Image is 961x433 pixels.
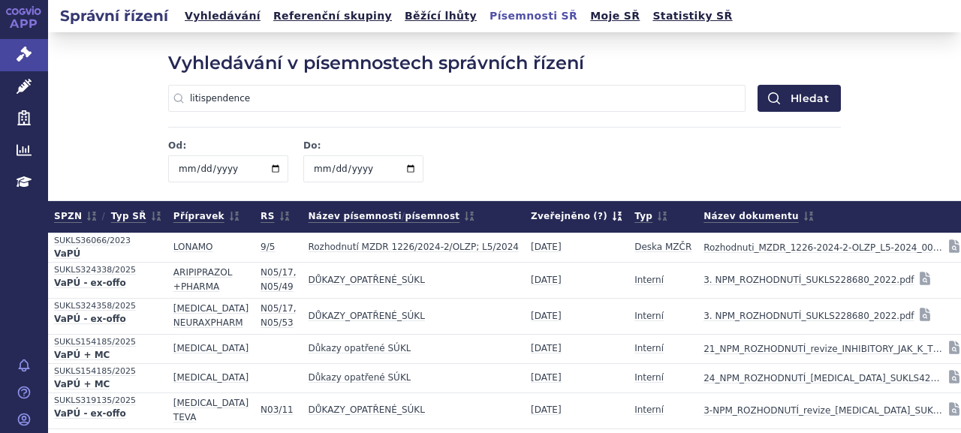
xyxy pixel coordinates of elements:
a: DŮKAZY_OPATŘENÉ_SÚKL [308,306,424,327]
a: Důkazy opatřené SÚKL [308,338,411,359]
span: ARIPIPRAZOL +PHARMA [173,267,233,293]
a: SUKLS154185/2025 [54,364,161,378]
span: LONAMO [173,242,213,252]
a: Zveřejněno(?) [531,207,622,226]
span: Interní [634,275,664,285]
a: [MEDICAL_DATA] [173,338,249,359]
a: Interní [634,306,664,327]
a: [MEDICAL_DATA] NEURAXPHARM [173,299,249,334]
h2: Správní řízení [48,5,180,26]
strong: Rozhodnutí MZDR 1226/2024-2/OLZP; L5/2024 [308,240,519,255]
a: [MEDICAL_DATA] TEVA [173,393,249,428]
input: např. §39b odst. 2 písm. b), rovnováhy mezi dvěma protipóly, nejbližší terapeuticky porovnatelný,... [168,85,746,112]
a: 24_NPM_ROZHODNUTÍ_[MEDICAL_DATA]_SUKLS4293_2023.pdf [703,368,944,389]
a: Vyhledávání [180,6,265,26]
a: Název písemnosti/písemnost [308,207,474,226]
span: 9/5 [261,242,275,252]
a: [DATE] [531,237,562,258]
strong: DŮKAZY_OPATŘENÉ_SÚKL [308,403,424,418]
strong: VaPÚ + MC [54,378,161,392]
button: Hledat [758,85,841,112]
a: VaPÚ [54,248,161,262]
span: Interní [634,343,664,353]
span: N05/17, N05/53 [261,303,296,329]
a: [DATE] [531,306,562,327]
h2: Vyhledávání v písemnostech správních řízení [168,50,841,76]
a: SPZN [54,207,97,226]
span: [DATE] [531,275,562,285]
span: Název písemnosti písemnost [308,207,474,226]
a: [DATE] [531,368,562,389]
a: [DATE] [531,400,562,421]
a: Důkazy opatřené SÚKL [308,368,411,389]
a: ARIPIPRAZOL +PHARMA [173,263,249,298]
a: Interní [634,368,664,389]
strong: Důkazy opatřené SÚKL [308,371,411,386]
a: N05/17, N05/53 [261,299,296,334]
a: Referenční skupiny [269,6,396,26]
span: / [97,210,110,223]
a: SUKLS324338/2025 [54,263,161,277]
a: Deska MZČR [634,237,691,258]
a: VaPÚ + MC [54,349,161,363]
a: DŮKAZY_OPATŘENÉ_SÚKL [308,270,424,291]
strong: DŮKAZY_OPATŘENÉ_SÚKL [308,309,424,324]
span: / [402,210,405,223]
a: 9/5 [261,237,275,258]
a: VaPÚ - ex-offo [54,277,161,291]
span: Interní [634,404,664,415]
span: PREGABALIN TEVA [173,398,249,423]
a: VaPÚ - ex-offo [54,313,161,327]
span: TREMFYA [173,372,249,383]
span: [DATE] [531,404,562,415]
span: SUKLS319135/2025 [54,393,161,407]
span: [DATE] [531,311,562,321]
a: VaPÚ - ex-offo [54,407,161,422]
span: Deska MZČR [634,242,691,252]
span: N03/11 [261,404,294,415]
a: Interní [634,270,664,291]
a: Interní [634,400,664,421]
a: 3. NPM_ROZHODNUTÍ_SUKLS228680_2022.pdf [703,269,914,290]
a: Statistiky SŘ [648,6,737,26]
a: Typ SŘ [111,207,161,226]
a: 3-NPM_ROZHODNUTÍ_revize_[MEDICAL_DATA]_SUKLS110938_2014.pdf [703,400,944,421]
a: SUKLS324358/2025 [54,299,161,313]
span: Zveřejněno [531,207,622,226]
a: [MEDICAL_DATA] [173,368,249,389]
a: N03/11 [261,400,294,421]
span: SUKLS36066/2023 [54,233,161,248]
a: RS [261,207,289,226]
a: Interní [634,338,664,359]
a: SUKLS154185/2025 [54,335,161,349]
a: Moje SŘ [586,6,644,26]
span: Interní [634,372,664,383]
a: Písemnosti SŘ [485,6,582,26]
label: Do: [303,140,423,152]
span: [DATE] [531,242,562,252]
a: Rozhodnuti_MZDR_1226-2024-2-OLZP_L5-2024_003.pdf [703,237,944,258]
strong: Důkazy opatřené SÚKL [308,341,411,356]
a: Typ [634,207,667,226]
a: Přípravek [173,207,239,226]
span: Název dokumentu [703,207,814,226]
strong: DŮKAZY_OPATŘENÉ_SÚKL [308,273,424,288]
a: 3. NPM_ROZHODNUTÍ_SUKLS228680_2022.pdf [703,305,914,326]
span: [DATE] [531,343,562,353]
span: TREMFYA [173,343,249,353]
a: 21_NPM_ROZHODNUTÍ_revize_INHIBITORY_JAK_K_TERAPII_RA_SUKLS274309_2022.pdf [703,338,944,359]
label: Od: [168,140,288,152]
a: [DATE] [531,270,562,291]
span: N05/17, N05/49 [261,267,296,293]
span: Interní [634,311,664,321]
